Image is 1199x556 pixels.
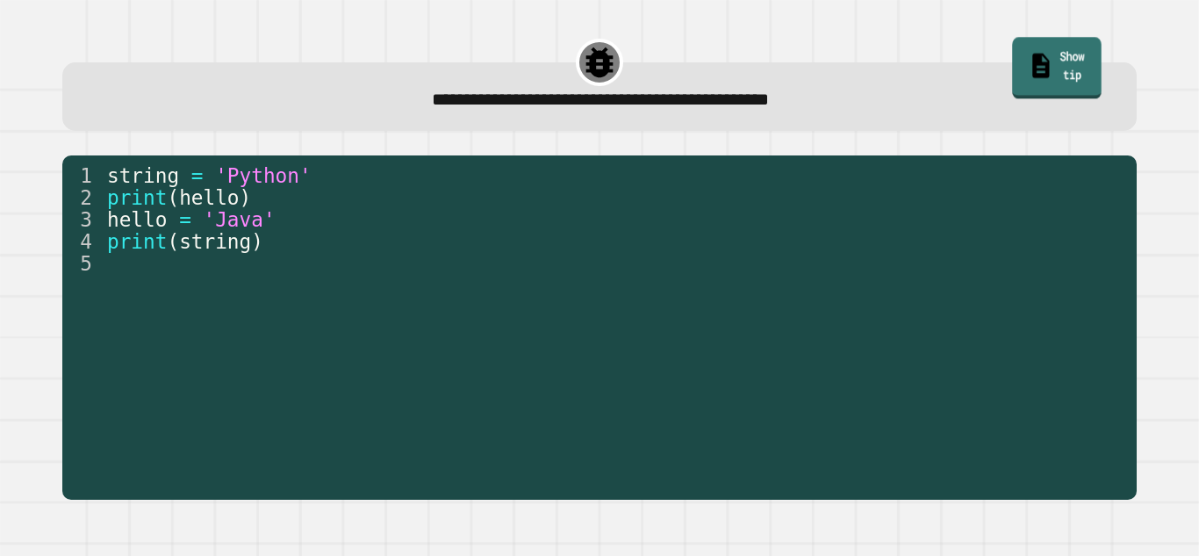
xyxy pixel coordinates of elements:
div: 2 [62,186,104,208]
span: hello [179,186,239,209]
span: 'Java' [203,208,275,231]
span: hello [107,208,167,231]
span: ( [167,230,179,253]
div: 1 [62,164,104,186]
div: 4 [62,230,104,252]
span: string [107,164,179,187]
span: ( [167,186,179,209]
span: = [191,164,204,187]
span: = [179,208,191,231]
a: Show tip [1012,37,1101,98]
div: 5 [62,252,104,274]
span: ) [251,230,263,253]
span: print [107,186,167,209]
span: ) [240,186,252,209]
div: 3 [62,208,104,230]
span: string [179,230,251,253]
span: print [107,230,167,253]
span: 'Python' [215,164,312,187]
